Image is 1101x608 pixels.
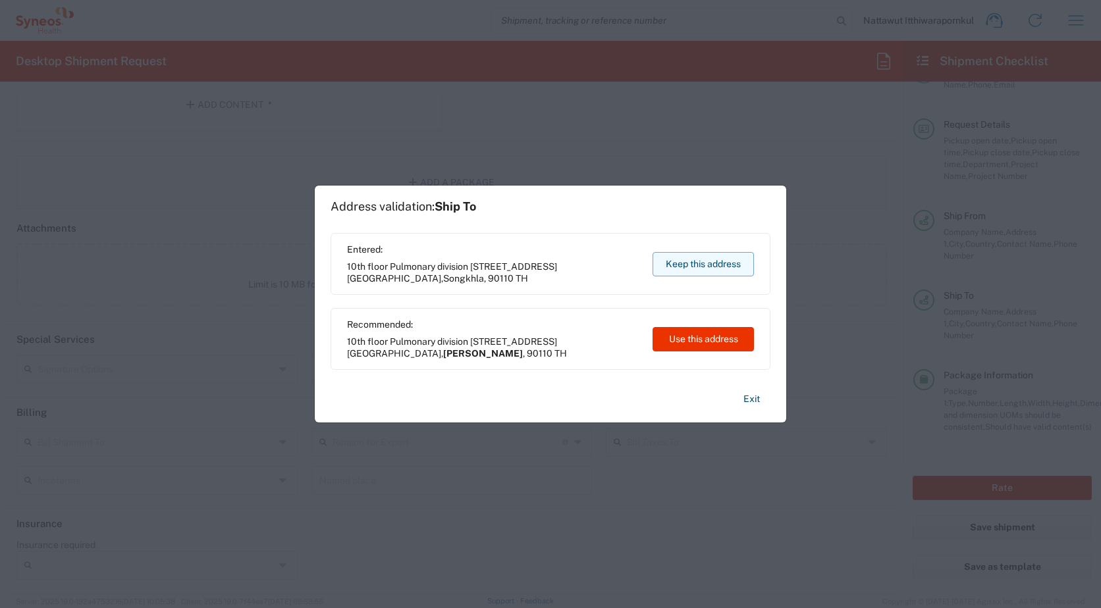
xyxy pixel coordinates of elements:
button: Use this address [653,327,754,351]
span: Songkhla [443,273,484,284]
span: TH [516,273,528,284]
button: Keep this address [653,252,754,276]
span: 10th floor Pulmonary division [STREET_ADDRESS][GEOGRAPHIC_DATA], , [347,261,640,284]
span: Recommended: [347,318,640,330]
span: 90110 [488,273,514,284]
h1: Address validation: [331,199,476,214]
span: Ship To [435,199,476,213]
span: [PERSON_NAME] [443,348,523,359]
span: Entered: [347,243,640,255]
span: TH [554,348,567,359]
span: 10th floor Pulmonary division [STREET_ADDRESS][GEOGRAPHIC_DATA], , [347,336,640,359]
button: Exit [733,388,770,411]
span: 90110 [527,348,552,359]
